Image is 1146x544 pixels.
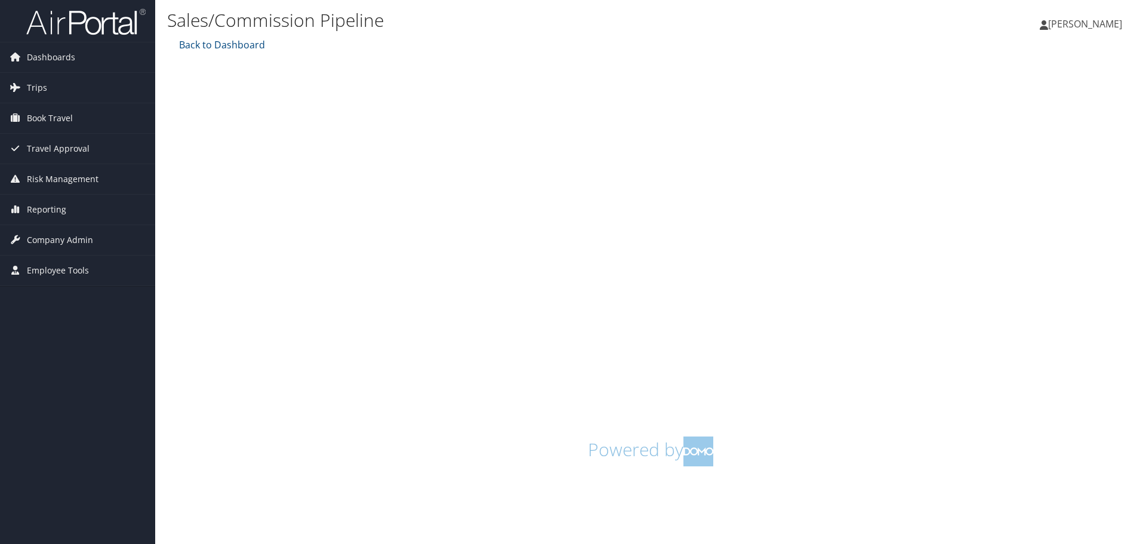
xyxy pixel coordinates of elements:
span: Company Admin [27,225,93,255]
span: Book Travel [27,103,73,133]
span: [PERSON_NAME] [1048,17,1122,30]
span: Reporting [27,195,66,225]
span: Travel Approval [27,134,90,164]
span: Employee Tools [27,256,89,285]
img: airportal-logo.png [26,8,146,36]
span: Dashboards [27,42,75,72]
span: Risk Management [27,164,98,194]
h1: Sales/Commission Pipeline [167,8,812,33]
img: domo-logo.png [683,437,713,466]
a: Back to Dashboard [176,38,265,51]
a: [PERSON_NAME] [1040,6,1134,42]
span: Trips [27,73,47,103]
h1: Powered by [176,437,1125,466]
